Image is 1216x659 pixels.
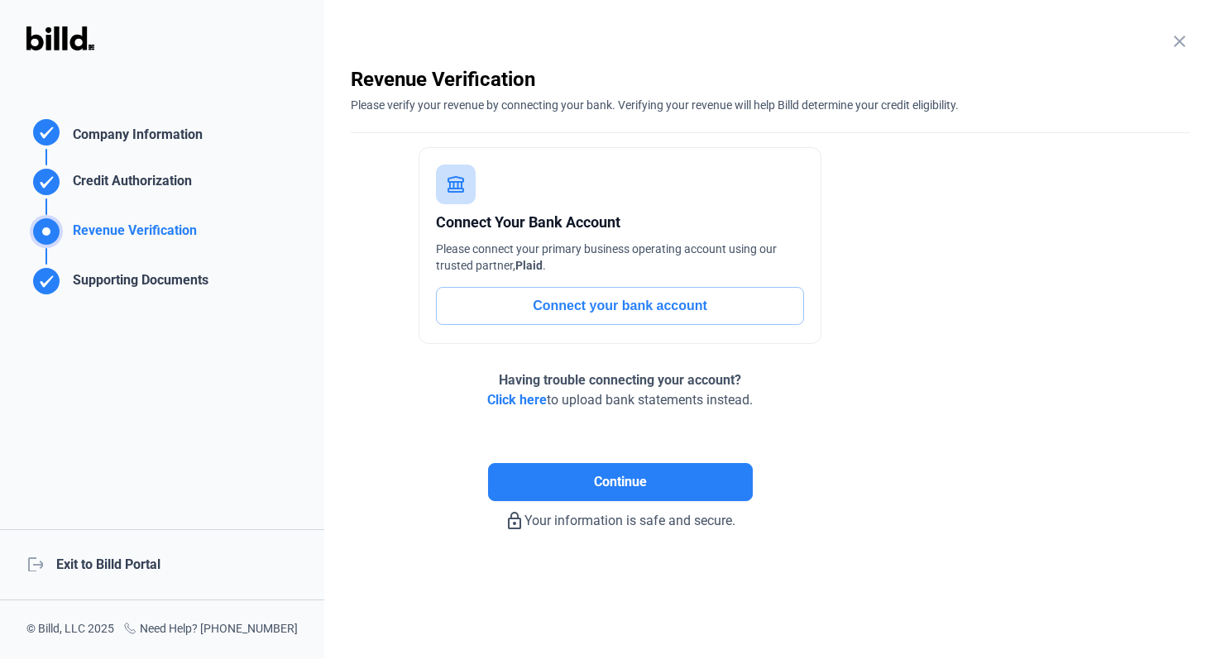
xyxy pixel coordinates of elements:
div: Revenue Verification [351,66,1190,93]
div: to upload bank statements instead. [487,370,753,410]
span: Plaid [515,259,543,272]
div: Please connect your primary business operating account using our trusted partner, . [436,241,804,274]
div: Please verify your revenue by connecting your bank. Verifying your revenue will help Billd determ... [351,93,1190,113]
button: Continue [488,463,753,501]
span: Continue [594,472,647,492]
mat-icon: lock_outline [505,511,524,531]
mat-icon: close [1170,31,1190,51]
button: Connect your bank account [436,287,804,325]
span: Having trouble connecting your account? [499,372,741,388]
mat-icon: logout [26,555,43,571]
div: © Billd, LLC 2025 [26,620,114,639]
img: Billd Logo [26,26,94,50]
div: Connect Your Bank Account [436,211,804,234]
div: Revenue Verification [66,221,197,248]
div: Your information is safe and secure. [351,501,889,531]
div: Company Information [66,125,203,149]
div: Credit Authorization [66,171,192,198]
span: Click here [487,392,547,408]
div: Need Help? [PHONE_NUMBER] [123,620,298,639]
div: Supporting Documents [66,270,208,298]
